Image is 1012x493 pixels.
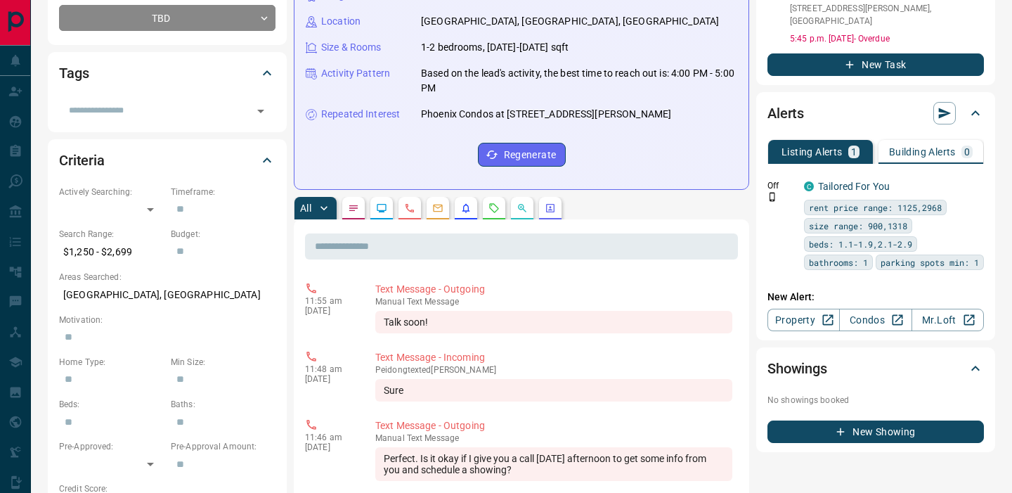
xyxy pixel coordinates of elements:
[790,32,984,45] p: 5:45 p.m. [DATE] - Overdue
[804,181,814,191] div: condos.ca
[545,203,556,214] svg: Agent Actions
[59,398,164,411] p: Beds:
[305,364,354,374] p: 11:48 am
[767,96,984,130] div: Alerts
[59,356,164,369] p: Home Type:
[171,398,275,411] p: Baths:
[767,192,777,202] svg: Push Notification Only
[59,149,105,172] h2: Criteria
[59,283,275,307] p: [GEOGRAPHIC_DATA], [GEOGRAPHIC_DATA]
[809,255,868,269] span: bathrooms: 1
[321,14,361,29] p: Location
[376,203,387,214] svg: Lead Browsing Activity
[964,147,970,157] p: 0
[809,237,912,251] span: beds: 1.1-1.9,2.1-2.9
[375,433,405,443] span: manual
[767,179,796,192] p: Off
[809,200,942,215] span: rent price range: 1125,2968
[790,2,970,27] p: [STREET_ADDRESS][PERSON_NAME] , [GEOGRAPHIC_DATA]
[375,379,732,402] div: Sure
[809,219,907,233] span: size range: 900,1318
[375,365,732,375] p: Peidong texted [PERSON_NAME]
[375,297,732,307] p: Text Message
[321,107,400,122] p: Repeated Interest
[375,350,732,365] p: Text Message - Incoming
[171,356,275,369] p: Min Size:
[767,357,827,380] h2: Showings
[421,107,671,122] p: Phoenix Condos at [STREET_ADDRESS][PERSON_NAME]
[767,352,984,385] div: Showings
[767,102,804,124] h2: Alerts
[59,56,275,90] div: Tags
[171,440,275,453] p: Pre-Approval Amount:
[300,203,311,213] p: All
[59,440,164,453] p: Pre-Approved:
[59,271,275,283] p: Areas Searched:
[851,147,857,157] p: 1
[375,447,732,481] div: Perfect. Is it okay if I give you a call [DATE] afternoon to get some info from you and schedule ...
[767,309,840,331] a: Property
[305,296,354,306] p: 11:55 am
[881,255,979,269] span: parking spots min: 1
[321,40,382,55] p: Size & Rooms
[421,40,569,55] p: 1-2 bedrooms, [DATE]-[DATE] sqft
[59,228,164,241] p: Search Range:
[421,14,719,29] p: [GEOGRAPHIC_DATA], [GEOGRAPHIC_DATA], [GEOGRAPHIC_DATA]
[375,282,732,297] p: Text Message - Outgoing
[251,101,271,121] button: Open
[305,306,354,316] p: [DATE]
[375,418,732,433] p: Text Message - Outgoing
[305,442,354,452] p: [DATE]
[478,143,566,167] button: Regenerate
[375,297,405,307] span: manual
[305,433,354,442] p: 11:46 am
[767,421,984,443] button: New Showing
[59,143,275,177] div: Criteria
[767,53,984,76] button: New Task
[421,66,737,96] p: Based on the lead's activity, the best time to reach out is: 4:00 PM - 5:00 PM
[59,186,164,198] p: Actively Searching:
[781,147,843,157] p: Listing Alerts
[517,203,528,214] svg: Opportunities
[305,374,354,384] p: [DATE]
[375,311,732,333] div: Talk soon!
[375,433,732,443] p: Text Message
[488,203,500,214] svg: Requests
[839,309,912,331] a: Condos
[171,186,275,198] p: Timeframe:
[348,203,359,214] svg: Notes
[59,62,89,84] h2: Tags
[59,241,164,264] p: $1,250 - $2,699
[321,66,390,81] p: Activity Pattern
[767,394,984,406] p: No showings booked
[818,181,890,192] a: Tailored For You
[171,228,275,241] p: Budget:
[59,5,275,31] div: TBD
[889,147,956,157] p: Building Alerts
[432,203,443,214] svg: Emails
[767,290,984,305] p: New Alert:
[404,203,415,214] svg: Calls
[59,314,275,326] p: Motivation:
[912,309,984,331] a: Mr.Loft
[460,203,472,214] svg: Listing Alerts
